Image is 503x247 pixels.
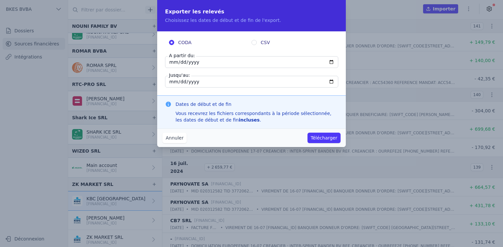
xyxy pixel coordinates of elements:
strong: incluses [239,117,260,123]
span: CODA [178,39,192,46]
label: CSV [251,39,334,46]
label: CODA [169,39,251,46]
button: Annuler [162,133,187,143]
label: A partir du: [168,52,196,59]
input: CSV [251,40,257,45]
button: Télécharger [307,133,341,143]
label: Jusqu'au: [168,72,191,78]
h3: Dates de début et de fin [176,101,338,107]
span: CSV [261,39,270,46]
input: CODA [169,40,174,45]
h2: Exporter les relevés [165,8,338,16]
p: Choisissez les dates de début et de fin de l'export. [165,17,338,24]
div: Vous recevrez les fichiers correspondants à la période sélectionnée, les dates de début et de fin . [176,110,338,123]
